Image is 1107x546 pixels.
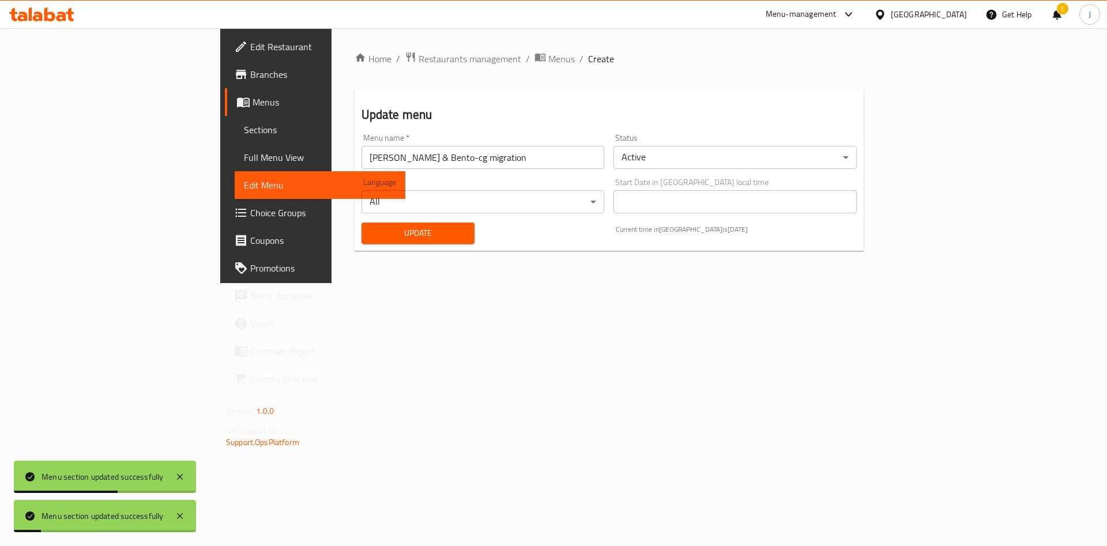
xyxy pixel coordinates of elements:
[355,51,864,66] nav: breadcrumb
[225,365,405,393] a: Grocery Checklist
[225,310,405,337] a: Upsell
[250,234,396,247] span: Coupons
[235,144,405,171] a: Full Menu View
[548,52,575,66] span: Menus
[244,178,396,192] span: Edit Menu
[588,52,614,66] span: Create
[362,106,857,123] h2: Update menu
[250,67,396,81] span: Branches
[616,224,857,235] p: Current time in [GEOGRAPHIC_DATA] is [DATE]
[250,344,396,358] span: Coverage Report
[250,289,396,303] span: Menu disclaimer
[225,199,405,227] a: Choice Groups
[362,223,475,244] button: Update
[225,254,405,282] a: Promotions
[766,7,837,21] div: Menu-management
[371,226,466,240] span: Update
[244,123,396,137] span: Sections
[244,150,396,164] span: Full Menu View
[225,337,405,365] a: Coverage Report
[362,190,605,213] div: All
[226,423,279,438] span: Get support on:
[362,146,605,169] input: Please enter Menu name
[226,435,299,450] a: Support.OpsPlatform
[225,33,405,61] a: Edit Restaurant
[613,146,857,169] div: Active
[225,61,405,88] a: Branches
[226,404,254,419] span: Version:
[526,52,530,66] li: /
[579,52,583,66] li: /
[250,261,396,275] span: Promotions
[1089,8,1091,21] span: J
[891,8,967,21] div: [GEOGRAPHIC_DATA]
[256,404,274,419] span: 1.0.0
[405,51,521,66] a: Restaurants management
[534,51,575,66] a: Menus
[419,52,521,66] span: Restaurants management
[235,171,405,199] a: Edit Menu
[250,40,396,54] span: Edit Restaurant
[250,206,396,220] span: Choice Groups
[225,227,405,254] a: Coupons
[235,116,405,144] a: Sections
[250,372,396,386] span: Grocery Checklist
[253,95,396,109] span: Menus
[42,510,164,522] div: Menu section updated successfully
[250,317,396,330] span: Upsell
[42,470,164,483] div: Menu section updated successfully
[225,88,405,116] a: Menus
[225,282,405,310] a: Menu disclaimer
